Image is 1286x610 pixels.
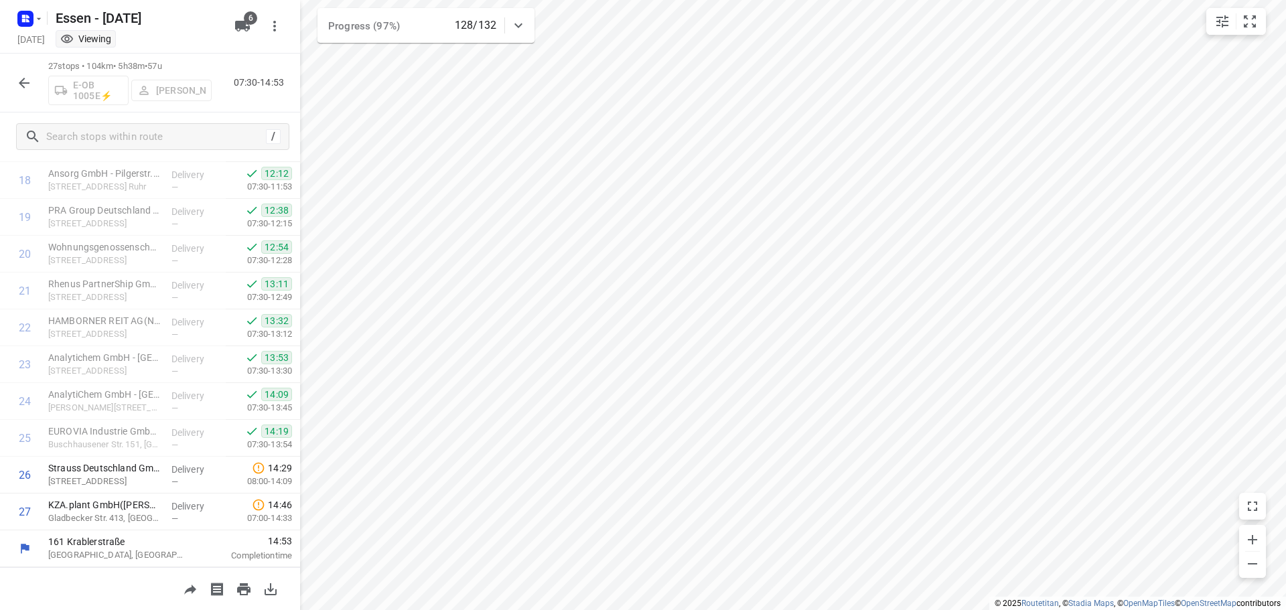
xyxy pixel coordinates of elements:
[145,61,147,71] span: •
[171,500,221,513] p: Delivery
[226,327,292,341] p: 07:30-13:12
[48,438,161,451] p: Buschhausener Str. 151, Oberhausen
[171,256,178,266] span: —
[268,498,292,512] span: 14:46
[261,425,292,438] span: 14:19
[171,426,221,439] p: Delivery
[171,477,178,487] span: —
[245,351,259,364] svg: Done
[245,314,259,327] svg: Done
[226,512,292,525] p: 07:00-14:33
[226,180,292,194] p: 07:30-11:53
[48,60,212,73] p: 27 stops • 104km • 5h38m
[48,167,161,180] p: Ansorg GmbH - Pilgerstr. 11(Helga Kortenhorn)
[48,512,161,525] p: Gladbecker Str. 413, Essen
[1209,8,1236,35] button: Map settings
[48,291,161,304] p: August-Hirsch-Straße 3, Duisburg
[204,534,292,548] span: 14:53
[48,401,161,414] p: Theodor-Heuss-Straße 127, Duisburg-neumühl
[229,13,256,40] button: 6
[261,167,292,180] span: 12:12
[204,549,292,562] p: Completion time
[19,248,31,260] div: 20
[455,17,496,33] p: 128/132
[48,180,161,194] p: [STREET_ADDRESS] Ruhr
[266,129,281,144] div: /
[46,127,266,147] input: Search stops within route
[261,277,292,291] span: 13:11
[226,364,292,378] p: 07:30-13:30
[245,204,259,217] svg: Done
[226,438,292,451] p: 07:30-13:54
[171,315,221,329] p: Delivery
[48,388,161,401] p: AnalytiChem GmbH - Duisburg(Nicole Bautor-Grabowski)
[244,11,257,25] span: 6
[1206,8,1266,35] div: small contained button group
[171,205,221,218] p: Delivery
[48,475,161,488] p: Brammenring 121, Oberhausen
[19,395,31,408] div: 24
[234,76,289,90] p: 07:30-14:53
[245,240,259,254] svg: Done
[261,351,292,364] span: 13:53
[230,582,257,595] span: Print route
[171,242,221,255] p: Delivery
[171,514,178,524] span: —
[48,327,161,341] p: Goethestraße 45, Duisburg
[171,182,178,192] span: —
[245,167,259,180] svg: Done
[171,219,178,229] span: —
[245,277,259,291] svg: Done
[171,403,178,413] span: —
[245,388,259,401] svg: Done
[48,351,161,364] p: Analytichem GmbH - Oberhausen(Nicole Bautor-Grabowski)
[171,293,178,303] span: —
[226,401,292,414] p: 07:30-13:45
[1181,599,1236,608] a: OpenStreetMap
[171,366,178,376] span: —
[177,582,204,595] span: Share route
[48,277,161,291] p: Rhenus PartnerShip GmbH & Co. KG([PERSON_NAME])
[226,291,292,304] p: 07:30-12:49
[317,8,534,43] div: Progress (97%)128/132
[261,13,288,40] button: More
[60,32,111,46] div: You are currently in view mode. To make any changes, go to edit project.
[226,475,292,488] p: 08:00-14:09
[261,240,292,254] span: 12:54
[171,168,221,181] p: Delivery
[328,20,400,32] span: Progress (97%)
[48,425,161,438] p: EUROVIA Industrie GmbH(Frank Nowakowski)
[252,498,265,512] svg: Late
[1123,599,1175,608] a: OpenMapTiles
[226,254,292,267] p: 07:30-12:28
[48,535,188,548] p: 161 Krablerstraße
[19,321,31,334] div: 22
[995,599,1281,608] li: © 2025 , © , © © contributors
[261,388,292,401] span: 14:09
[171,279,221,292] p: Delivery
[48,314,161,327] p: HAMBORNER REIT AG(NAMELESS CONTACT)
[19,174,31,187] div: 18
[257,582,284,595] span: Download route
[48,364,161,378] p: Erlenstraße 67, Oberhausen
[147,61,161,71] span: 57u
[48,254,161,267] p: [STREET_ADDRESS]
[19,432,31,445] div: 25
[1236,8,1263,35] button: Fit zoom
[204,582,230,595] span: Print shipping labels
[1021,599,1059,608] a: Routetitan
[171,329,178,339] span: —
[245,425,259,438] svg: Done
[261,314,292,327] span: 13:32
[1068,599,1114,608] a: Stadia Maps
[48,217,161,230] p: Landfermannstraße 6, Duisburg
[19,285,31,297] div: 21
[19,469,31,481] div: 26
[48,498,161,512] p: KZA.plant GmbH(Birgit Verdirk)
[48,240,161,254] p: Wohnungsgenossenschaft Duisburg Süd eG(Petra Junkes)
[171,463,221,476] p: Delivery
[48,548,188,562] p: [GEOGRAPHIC_DATA], [GEOGRAPHIC_DATA]
[171,440,178,450] span: —
[19,211,31,224] div: 19
[48,461,161,475] p: Strauss Deutschland GmbH & Co. KG(Tim Dannenberg)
